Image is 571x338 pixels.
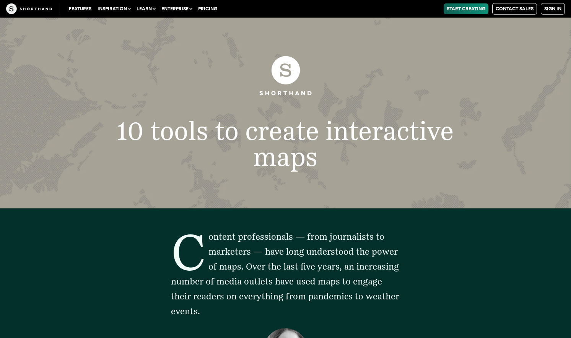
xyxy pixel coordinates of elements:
[133,3,158,14] button: Learn
[6,3,52,14] img: The Craft
[171,231,399,317] span: Content professionals — from journalists to marketers — have long understood the power of maps. O...
[158,3,195,14] button: Enterprise
[492,3,537,15] a: Contact Sales
[69,118,502,169] h1: 10 tools to create interactive maps
[66,3,94,14] a: Features
[444,3,488,14] a: Start Creating
[195,3,220,14] a: Pricing
[541,3,565,15] a: Sign in
[94,3,133,14] button: Inspiration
